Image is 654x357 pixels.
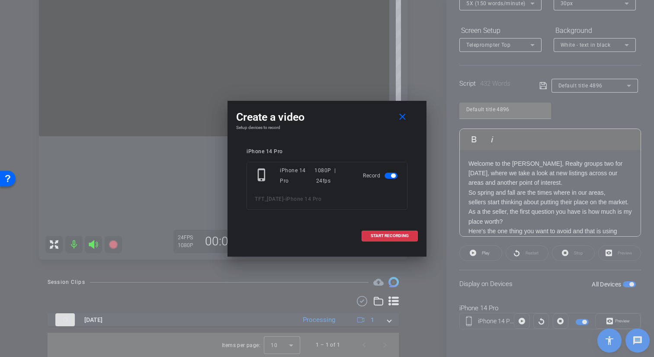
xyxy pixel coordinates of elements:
[255,196,283,202] span: TFT_[DATE]
[285,196,322,202] span: iPhone 14 Pro
[280,165,314,186] div: iPhone 14 Pro
[371,234,409,238] span: START RECORDING
[247,148,407,155] div: iPhone 14 Pro
[236,109,418,125] div: Create a video
[255,168,270,183] mat-icon: phone_iphone
[397,112,408,122] mat-icon: close
[363,165,399,186] div: Record
[283,196,285,202] span: -
[362,231,418,241] button: START RECORDING
[314,165,350,186] div: 1080P | 24fps
[236,125,418,130] h4: Setup devices to record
